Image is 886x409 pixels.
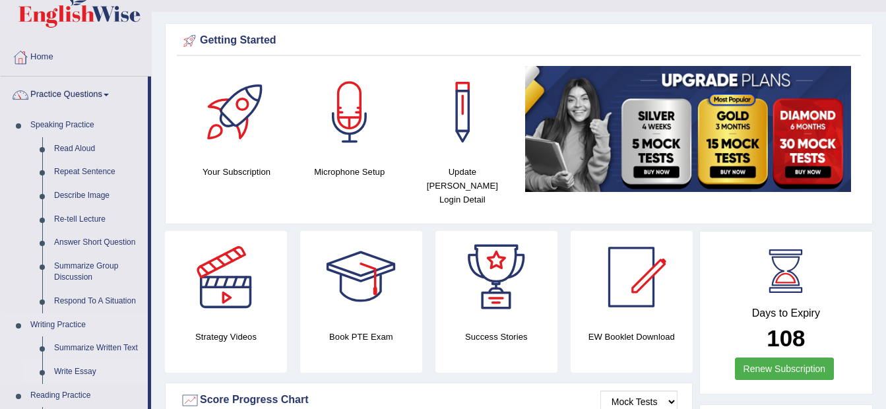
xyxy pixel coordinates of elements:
[24,113,148,137] a: Speaking Practice
[714,307,858,319] h4: Days to Expiry
[165,330,287,344] h4: Strategy Videos
[48,137,148,161] a: Read Aloud
[412,165,512,206] h4: Update [PERSON_NAME] Login Detail
[48,160,148,184] a: Repeat Sentence
[300,330,422,344] h4: Book PTE Exam
[48,290,148,313] a: Respond To A Situation
[1,39,151,72] a: Home
[48,184,148,208] a: Describe Image
[48,360,148,384] a: Write Essay
[435,330,557,344] h4: Success Stories
[571,330,693,344] h4: EW Booklet Download
[525,66,851,192] img: small5.jpg
[735,358,835,380] a: Renew Subscription
[48,336,148,360] a: Summarize Written Text
[24,384,148,408] a: Reading Practice
[24,313,148,337] a: Writing Practice
[180,31,858,51] div: Getting Started
[767,325,805,351] b: 108
[300,165,399,179] h4: Microphone Setup
[48,255,148,290] a: Summarize Group Discussion
[48,231,148,255] a: Answer Short Question
[1,77,148,110] a: Practice Questions
[48,208,148,232] a: Re-tell Lecture
[187,165,286,179] h4: Your Subscription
